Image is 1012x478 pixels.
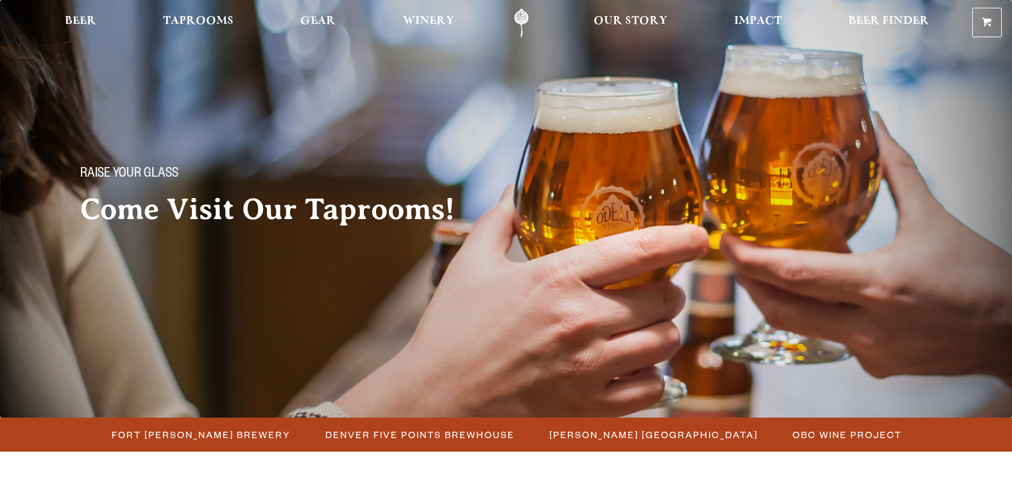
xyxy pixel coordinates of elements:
[325,425,515,444] span: Denver Five Points Brewhouse
[497,8,545,37] a: Odell Home
[594,16,667,26] span: Our Story
[163,16,234,26] span: Taprooms
[793,425,902,444] span: OBC Wine Project
[848,16,929,26] span: Beer Finder
[80,166,178,183] span: Raise your glass
[318,425,521,444] a: Denver Five Points Brewhouse
[785,425,908,444] a: OBC Wine Project
[549,425,758,444] span: [PERSON_NAME] [GEOGRAPHIC_DATA]
[56,8,105,37] a: Beer
[300,16,336,26] span: Gear
[112,425,291,444] span: Fort [PERSON_NAME] Brewery
[104,425,297,444] a: Fort [PERSON_NAME] Brewery
[726,8,790,37] a: Impact
[65,16,96,26] span: Beer
[395,8,463,37] a: Winery
[403,16,454,26] span: Winery
[542,425,764,444] a: [PERSON_NAME] [GEOGRAPHIC_DATA]
[80,193,481,226] h2: Come Visit Our Taprooms!
[840,8,938,37] a: Beer Finder
[734,16,782,26] span: Impact
[155,8,242,37] a: Taprooms
[585,8,676,37] a: Our Story
[292,8,344,37] a: Gear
